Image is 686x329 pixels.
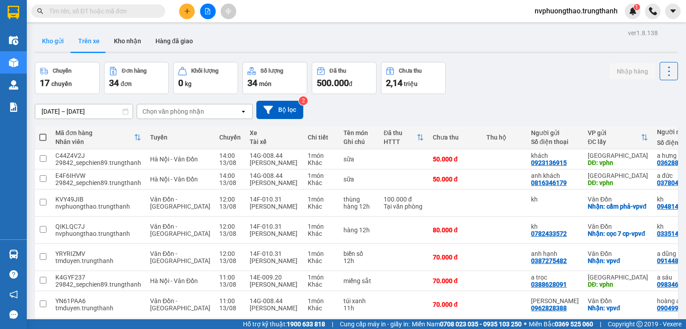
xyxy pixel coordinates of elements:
[379,126,428,149] th: Toggle SortBy
[9,290,18,299] span: notification
[583,126,653,149] th: Toggle SortBy
[219,274,241,281] div: 11:00
[588,281,648,288] div: DĐ: vphn
[55,223,141,230] div: QIKLQC7J
[308,250,335,257] div: 1 món
[308,152,335,159] div: 1 món
[55,203,141,210] div: nvphuongthao.trungthanh
[55,138,134,145] div: Nhân viên
[150,176,198,183] span: Hà Nội - Vân Đồn
[250,138,299,145] div: Tài xế
[219,297,241,304] div: 11:00
[531,257,567,264] div: 0387275482
[55,274,141,281] div: K4GYF237
[260,68,283,74] div: Số lượng
[250,129,299,136] div: Xe
[9,310,18,319] span: message
[629,7,637,15] img: icon-new-feature
[531,138,579,145] div: Số điện thoại
[191,68,218,74] div: Khối lượng
[247,78,257,88] span: 34
[250,172,299,179] div: 14G-008.44
[250,203,299,210] div: [PERSON_NAME]
[256,101,303,119] button: Bộ lọc
[588,230,648,237] div: Nhận: cọc 7 cp-vpvđ
[433,134,477,141] div: Chưa thu
[531,274,579,281] div: a trọc
[610,63,655,79] button: Nhập hàng
[173,62,238,94] button: Khối lượng0kg
[55,159,141,166] div: 29842_sepchien89.trungthanh
[225,8,231,14] span: aim
[600,319,601,329] span: |
[250,179,299,186] div: [PERSON_NAME]
[440,321,522,328] strong: 0708 023 035 - 0935 103 250
[55,179,141,186] div: 29842_sepchien89.trungthanh
[35,30,71,52] button: Kho gửi
[308,304,335,312] div: Khác
[55,152,141,159] div: C44Z4V2J
[9,103,18,112] img: solution-icon
[433,254,477,261] div: 70.000 đ
[330,68,346,74] div: Đã thu
[308,172,335,179] div: 1 món
[250,281,299,288] div: [PERSON_NAME]
[308,196,335,203] div: 1 món
[634,4,640,10] sup: 1
[343,176,375,183] div: sữa
[588,274,648,281] div: [GEOGRAPHIC_DATA]
[219,281,241,288] div: 13/08
[531,129,579,136] div: Người gửi
[55,297,141,304] div: YN61PAA6
[107,30,148,52] button: Kho nhận
[35,62,100,94] button: Chuyến17chuyến
[250,159,299,166] div: [PERSON_NAME]
[384,203,424,210] div: Tại văn phòng
[109,78,119,88] span: 34
[531,172,579,179] div: anh khách
[343,138,375,145] div: Ghi chú
[219,250,241,257] div: 12:00
[150,277,198,284] span: Hà Nội - Vân Đồn
[219,159,241,166] div: 13/08
[527,5,625,16] span: nvphuongthao.trungthanh
[8,6,19,19] img: logo-vxr
[308,203,335,210] div: Khác
[588,297,648,304] div: Vân Đồn
[219,134,241,141] div: Chuyến
[399,68,422,74] div: Chưa thu
[529,319,593,329] span: Miền Bắc
[250,304,299,312] div: [PERSON_NAME]
[40,78,50,88] span: 17
[531,230,567,237] div: 0782433572
[386,78,402,88] span: 2,14
[531,250,579,257] div: anh hạnh
[35,104,133,119] input: Select a date range.
[150,223,210,237] span: Vân Đồn - [GEOGRAPHIC_DATA]
[53,68,71,74] div: Chuyến
[588,138,641,145] div: ĐC lấy
[243,62,307,94] button: Số lượng34món
[531,223,579,230] div: kh
[308,281,335,288] div: Khác
[104,62,169,94] button: Đơn hàng34đơn
[588,179,648,186] div: DĐ: vphn
[9,36,18,45] img: warehouse-icon
[588,196,648,203] div: Vân Đồn
[121,80,132,87] span: đơn
[384,196,424,203] div: 100.000 đ
[308,134,335,141] div: Chi tiết
[55,129,134,136] div: Mã đơn hàng
[250,152,299,159] div: 14G-008.44
[219,203,241,210] div: 13/08
[588,172,648,179] div: [GEOGRAPHIC_DATA]
[184,8,190,14] span: plus
[179,4,195,19] button: plus
[531,179,567,186] div: 0816346179
[150,134,210,141] div: Tuyến
[219,304,241,312] div: 13/08
[588,223,648,230] div: Vân Đồn
[384,129,417,136] div: Đã thu
[531,159,567,166] div: 0923136915
[219,230,241,237] div: 13/08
